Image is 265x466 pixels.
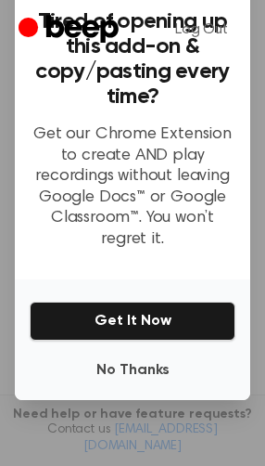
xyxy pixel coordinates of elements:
p: Get our Chrome Extension to create AND play recordings without leaving Google Docs™ or Google Cla... [30,124,235,250]
button: No Thanks [30,352,235,389]
a: Log Out [157,7,246,52]
a: Beep [19,12,123,48]
h3: Tired of opening up this add-on & copy/pasting every time? [30,9,235,110]
button: Get It Now [30,302,235,341]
